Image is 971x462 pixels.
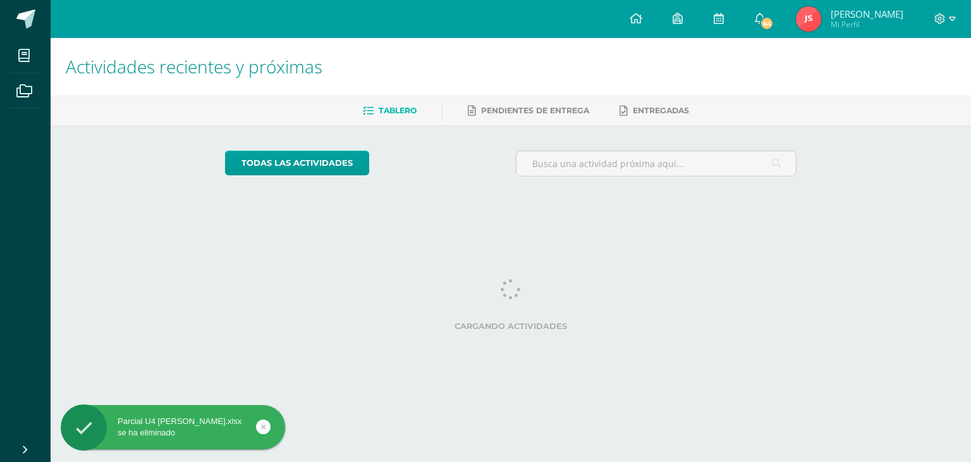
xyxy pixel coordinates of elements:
[61,416,285,439] div: Parcial U4 [PERSON_NAME].xlsx se ha eliminado
[225,151,369,175] a: todas las Actividades
[760,16,774,30] span: 64
[363,101,417,121] a: Tablero
[633,106,689,115] span: Entregadas
[620,101,689,121] a: Entregadas
[831,8,903,20] span: [PERSON_NAME]
[66,54,322,78] span: Actividades recientes y próximas
[379,106,417,115] span: Tablero
[468,101,589,121] a: Pendientes de entrega
[796,6,821,32] img: 9bced38e497fdd8a3df4152ac497c3fc.png
[831,19,903,30] span: Mi Perfil
[516,151,797,176] input: Busca una actividad próxima aquí...
[225,322,797,331] label: Cargando actividades
[481,106,589,115] span: Pendientes de entrega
